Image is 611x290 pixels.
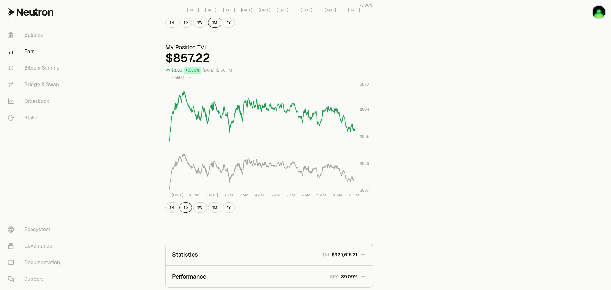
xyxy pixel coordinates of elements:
[172,193,184,198] tspan: [DATE]
[277,8,288,13] tspan: [DATE]
[348,193,359,198] tspan: 12 PM
[324,8,336,13] tspan: [DATE]
[360,161,369,166] tspan: $846
[360,3,373,8] tspan: -5.00%
[223,18,235,28] button: 1Y
[193,18,207,28] button: 1W
[360,82,369,87] tspan: $873
[179,202,192,213] button: 1D
[255,193,264,198] tspan: 4 AM
[223,8,235,13] tspan: [DATE]
[593,6,605,18] img: Baerentatze
[184,67,201,74] div: +0.35%
[259,8,270,13] tspan: [DATE]
[3,238,69,254] a: Governance
[208,18,221,28] button: 1M
[208,202,221,213] button: 1M
[172,75,191,81] span: Hold Value
[241,8,253,13] tspan: [DATE]
[205,8,217,13] tspan: [DATE]
[330,273,338,280] p: APY
[348,8,360,13] tspan: [DATE]
[270,193,280,198] tspan: 5 AM
[332,193,342,198] tspan: 11 AM
[239,193,249,198] tspan: 2 AM
[171,67,182,74] div: $3.00
[223,202,235,213] button: 1Y
[317,193,326,198] tspan: 9 AM
[166,244,373,265] button: StatisticsTVL$329,615.31
[179,18,192,28] button: 1D
[203,67,232,74] div: [DATE] 12:56 PM
[166,266,373,287] button: PerformanceAPY
[188,193,200,198] tspan: 10 PM
[360,107,369,112] tspan: $864
[3,221,69,238] a: Ecosystem
[3,60,69,76] a: Bitcoin Summer
[165,52,373,65] div: $857.22
[225,193,233,198] tspan: 1 AM
[3,110,69,126] a: Stake
[360,134,369,139] tspan: $855
[3,43,69,60] a: Earn
[172,272,206,281] p: Performance
[206,193,218,198] tspan: [DATE]
[165,18,178,28] button: 1H
[360,188,369,193] tspan: $837
[3,254,69,271] a: Documentation
[3,27,69,43] a: Balance
[300,8,312,13] tspan: [DATE]
[322,251,330,258] p: TVL
[3,93,69,110] a: Orderbook
[172,250,198,259] p: Statistics
[165,43,373,52] h3: My Position TVL
[332,251,357,258] span: $329,615.31
[3,76,69,93] a: Bridge & Swap
[165,202,178,213] button: 1H
[301,193,311,198] tspan: 8 AM
[286,193,295,198] tspan: 7 AM
[187,8,199,13] tspan: [DATE]
[3,271,69,287] a: Support
[193,202,207,213] button: 1W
